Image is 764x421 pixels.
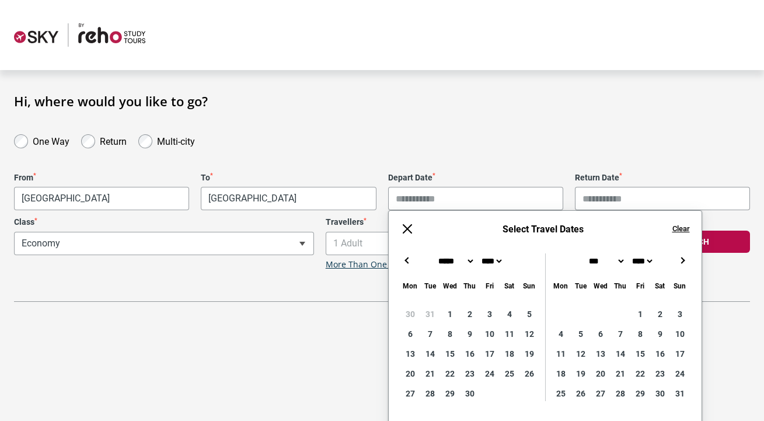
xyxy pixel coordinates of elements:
div: 6 [591,324,610,344]
div: Tuesday [420,279,440,293]
div: 30 [650,384,670,403]
span: Melbourne, Australia [15,187,189,210]
div: 17 [480,344,500,364]
div: Wednesday [440,279,460,293]
div: 16 [460,344,480,364]
div: 3 [670,304,690,324]
div: 8 [630,324,650,344]
button: → [676,253,690,267]
div: 27 [400,384,420,403]
h1: Hi, where would you like to go? [14,93,750,109]
div: Monday [551,279,571,293]
span: Phnom Penh, Cambodia [201,187,375,210]
div: 27 [591,384,610,403]
div: 11 [551,344,571,364]
div: 11 [500,324,519,344]
div: 15 [440,344,460,364]
div: 30 [400,304,420,324]
div: 2 [650,304,670,324]
div: 10 [480,324,500,344]
div: 29 [440,384,460,403]
div: 23 [460,364,480,384]
div: 12 [519,324,539,344]
div: Friday [630,279,650,293]
div: 17 [670,344,690,364]
div: 7 [610,324,630,344]
div: 10 [670,324,690,344]
div: Thursday [460,279,480,293]
div: 16 [650,344,670,364]
label: Return Date [575,173,750,183]
div: 20 [591,364,610,384]
div: 22 [630,364,650,384]
div: 9 [650,324,670,344]
div: 1 [630,304,650,324]
div: 6 [400,324,420,344]
label: Travellers [326,217,626,227]
a: More Than One Traveller? [326,260,427,270]
label: Class [14,217,314,227]
div: 18 [551,364,571,384]
div: 20 [400,364,420,384]
div: Friday [480,279,500,293]
div: 31 [670,384,690,403]
div: 21 [610,364,630,384]
div: Sunday [519,279,539,293]
div: 7 [420,324,440,344]
div: 23 [650,364,670,384]
div: Monday [400,279,420,293]
span: Economy [15,232,313,255]
div: Tuesday [571,279,591,293]
div: 19 [571,364,591,384]
div: 13 [591,344,610,364]
button: ← [400,253,414,267]
div: 1 [440,304,460,324]
h6: Select Travel Dates [426,224,661,235]
button: Clear [672,224,690,234]
span: Phnom Penh, Cambodia [201,187,376,210]
span: 1 Adult [326,232,625,255]
div: 3 [480,304,500,324]
div: Wednesday [591,279,610,293]
div: 26 [571,384,591,403]
div: 28 [420,384,440,403]
div: 30 [460,384,480,403]
div: 24 [480,364,500,384]
span: Economy [14,232,314,255]
div: 9 [460,324,480,344]
div: Saturday [500,279,519,293]
div: 14 [420,344,440,364]
div: 18 [500,344,519,364]
label: Depart Date [388,173,563,183]
div: 19 [519,344,539,364]
div: 24 [670,364,690,384]
div: 14 [610,344,630,364]
div: 25 [500,364,519,384]
div: 29 [630,384,650,403]
div: 25 [551,384,571,403]
div: 8 [440,324,460,344]
label: To [201,173,376,183]
div: 28 [610,384,630,403]
label: Multi-city [157,133,195,147]
div: 31 [420,304,440,324]
label: From [14,173,189,183]
div: 4 [500,304,519,324]
div: 26 [519,364,539,384]
label: Return [100,133,127,147]
div: 22 [440,364,460,384]
div: 21 [420,364,440,384]
div: Saturday [650,279,670,293]
div: 5 [571,324,591,344]
div: Thursday [610,279,630,293]
div: Sunday [670,279,690,293]
span: Melbourne, Australia [14,187,189,210]
div: 15 [630,344,650,364]
label: One Way [33,133,69,147]
div: 4 [551,324,571,344]
div: 12 [571,344,591,364]
div: 5 [519,304,539,324]
span: 1 Adult [326,232,626,255]
div: 2 [460,304,480,324]
div: 13 [400,344,420,364]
